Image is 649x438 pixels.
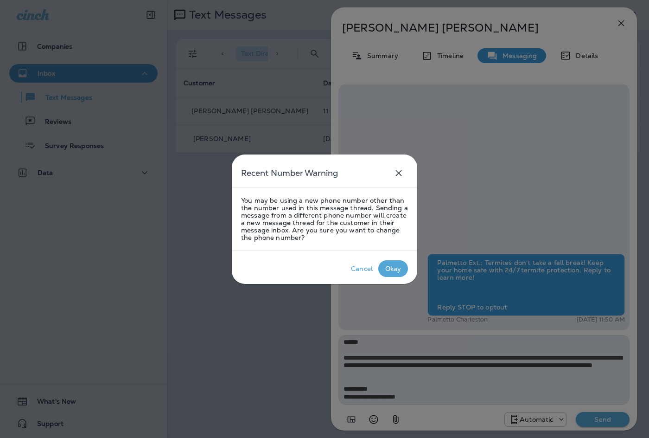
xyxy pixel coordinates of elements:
div: Cancel [351,265,373,272]
h5: Recent Number Warning [241,166,338,180]
p: You may be using a new phone number other than the number used in this message thread. Sending a ... [241,197,408,241]
button: Cancel [345,260,378,277]
button: Okay [378,260,408,277]
button: close [389,164,408,182]
div: Okay [385,265,401,272]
